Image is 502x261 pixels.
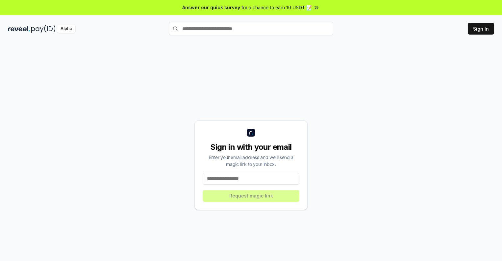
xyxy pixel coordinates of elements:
[57,25,75,33] div: Alpha
[203,142,299,152] div: Sign in with your email
[241,4,312,11] span: for a chance to earn 10 USDT 📝
[468,23,494,35] button: Sign In
[182,4,240,11] span: Answer our quick survey
[31,25,56,33] img: pay_id
[8,25,30,33] img: reveel_dark
[247,129,255,137] img: logo_small
[203,154,299,168] div: Enter your email address and we’ll send a magic link to your inbox.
